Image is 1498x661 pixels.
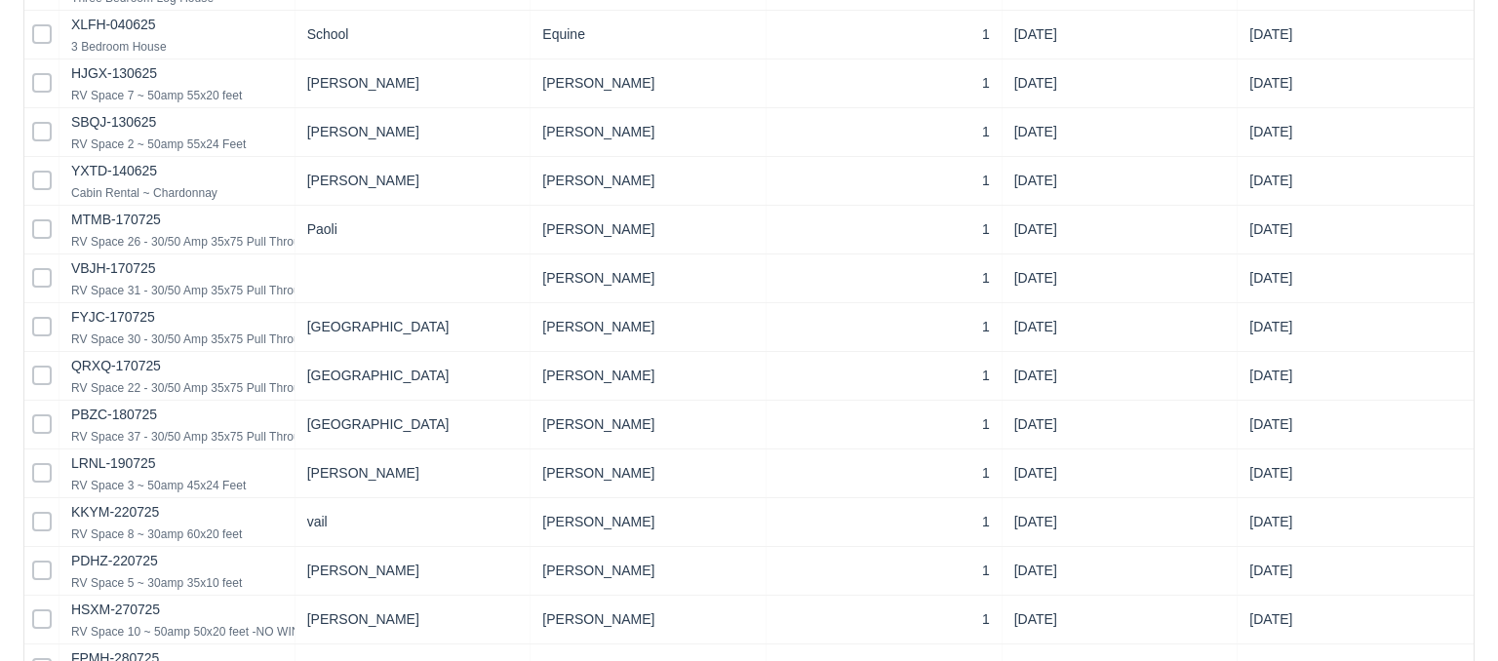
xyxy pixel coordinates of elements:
[1249,122,1292,150] div: [DATE]
[1014,512,1057,540] div: [DATE]
[71,425,313,448] div: RV Space 37 - 30/50 Amp 35x75 Pull Through
[71,65,157,81] a: HJGX-130625
[542,461,754,486] div: [PERSON_NAME]
[71,358,161,373] a: QRXQ-170725
[307,315,519,339] div: [GEOGRAPHIC_DATA]
[71,620,368,643] div: RV Space 10 ~ 50amp 50x20 feet -NO WINTER WATER
[1014,317,1057,345] div: [DATE]
[71,260,155,276] a: VBJH-170725
[71,133,246,156] div: RV Space 2 ~ 50amp 55x24 Feet
[71,181,217,205] div: Cabin Rental ~ Chardonnay
[778,169,990,193] div: 1
[307,120,519,144] div: [PERSON_NAME]
[778,71,990,96] div: 1
[71,553,158,568] a: PDHZ-220725
[778,461,990,486] div: 1
[71,602,160,617] a: HSXM-270725
[71,17,155,32] a: XLFH-040625
[542,266,754,291] div: [PERSON_NAME]
[1014,268,1057,296] div: [DATE]
[778,559,990,583] div: 1
[1249,414,1292,443] div: [DATE]
[542,169,754,193] div: [PERSON_NAME]
[307,169,519,193] div: [PERSON_NAME]
[1014,561,1057,589] div: [DATE]
[71,35,167,58] div: 3 Bedroom House
[1249,317,1292,345] div: [DATE]
[71,114,156,130] a: SBQJ-130625
[307,510,519,534] div: vail
[71,279,313,302] div: RV Space 31 - 30/50 Amp 35x75 Pull Through
[1249,463,1292,491] div: [DATE]
[1249,609,1292,638] div: [DATE]
[542,71,754,96] div: [PERSON_NAME]
[1249,268,1292,296] div: [DATE]
[542,510,754,534] div: [PERSON_NAME]
[71,571,242,595] div: RV Space 5 ~ 30amp 35x10 feet
[71,455,155,471] a: LRNL-190725
[1249,561,1292,589] div: [DATE]
[1249,73,1292,101] div: [DATE]
[307,217,519,242] div: Paoli
[1014,609,1057,638] div: [DATE]
[542,364,754,388] div: [PERSON_NAME]
[71,474,246,497] div: RV Space 3 ~ 50amp 45x24 Feet
[778,266,990,291] div: 1
[542,412,754,437] div: [PERSON_NAME]
[542,217,754,242] div: [PERSON_NAME]
[71,523,242,546] div: RV Space 8 ~ 30amp 60x20 feet
[1014,171,1057,199] div: [DATE]
[542,120,754,144] div: [PERSON_NAME]
[1249,219,1292,248] div: [DATE]
[778,22,990,47] div: 1
[1014,414,1057,443] div: [DATE]
[71,376,313,400] div: RV Space 22 - 30/50 Amp 35x75 Pull Through
[307,607,519,632] div: [PERSON_NAME]
[71,212,161,227] a: MTMB-170725
[1014,73,1057,101] div: [DATE]
[542,559,754,583] div: [PERSON_NAME]
[71,407,157,422] a: PBZC-180725
[71,84,242,107] div: RV Space 7 ~ 50amp 55x20 feet
[778,607,990,632] div: 1
[542,607,754,632] div: [PERSON_NAME]
[307,412,519,437] div: [GEOGRAPHIC_DATA]
[1249,24,1292,53] div: [DATE]
[307,71,519,96] div: [PERSON_NAME]
[778,510,990,534] div: 1
[71,230,313,253] div: RV Space 26 - 30/50 Amp 35x75 Pull Through
[71,163,157,178] a: YXTD-140625
[778,412,990,437] div: 1
[307,559,519,583] div: [PERSON_NAME]
[778,364,990,388] div: 1
[1249,512,1292,540] div: [DATE]
[778,120,990,144] div: 1
[1014,122,1057,150] div: [DATE]
[1249,366,1292,394] div: [DATE]
[1014,219,1057,248] div: [DATE]
[778,217,990,242] div: 1
[778,315,990,339] div: 1
[542,315,754,339] div: [PERSON_NAME]
[307,461,519,486] div: [PERSON_NAME]
[1014,463,1057,491] div: [DATE]
[1014,24,1057,53] div: [DATE]
[1014,366,1057,394] div: [DATE]
[542,22,754,47] div: Equine
[71,504,159,520] a: KKYM-220725
[307,364,519,388] div: [GEOGRAPHIC_DATA]
[1249,171,1292,199] div: [DATE]
[71,309,155,325] a: FYJC-170725
[71,328,313,351] div: RV Space 30 - 30/50 Amp 35x75 Pull Through
[307,22,519,47] div: School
